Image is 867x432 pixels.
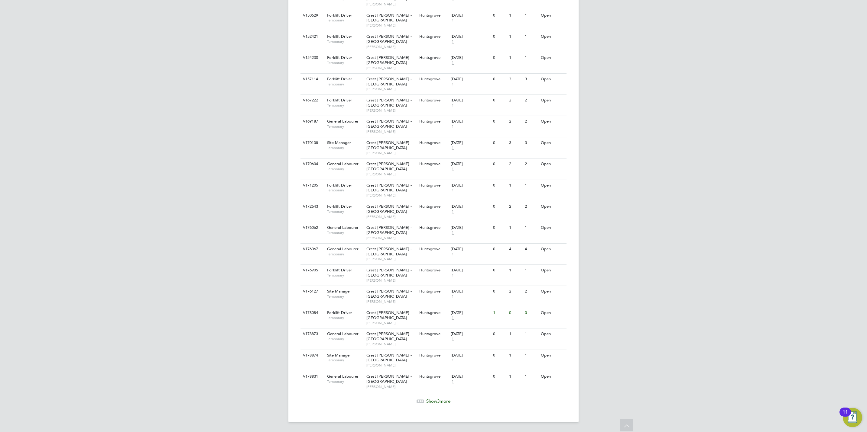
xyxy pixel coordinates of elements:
div: 2 [508,95,523,106]
div: 1 [523,328,539,340]
div: 1 [523,180,539,191]
div: V176067 [301,244,323,255]
div: V150629 [301,10,323,21]
span: Huntsgrove [419,76,440,82]
div: [DATE] [451,204,490,209]
span: Huntsgrove [419,246,440,251]
div: V170604 [301,158,323,170]
div: 1 [508,265,523,276]
span: Huntsgrove [419,225,440,230]
span: Crest [PERSON_NAME] - [GEOGRAPHIC_DATA] [366,204,412,214]
span: Crest [PERSON_NAME] - [GEOGRAPHIC_DATA] [366,246,412,257]
span: Temporary [327,337,363,341]
span: [PERSON_NAME] [366,384,416,389]
div: Open [539,286,566,297]
div: 1 [508,10,523,21]
div: 1 [508,328,523,340]
div: Open [539,31,566,42]
div: 2 [508,116,523,127]
div: [DATE] [451,13,490,18]
span: Temporary [327,167,363,171]
span: Temporary [327,188,363,193]
div: 1 [508,52,523,63]
span: Forklift Driver [327,13,352,18]
div: Open [539,95,566,106]
span: Temporary [327,18,363,23]
div: 1 [523,10,539,21]
div: 0 [492,74,507,85]
div: 2 [508,201,523,212]
span: Crest [PERSON_NAME] - [GEOGRAPHIC_DATA] [366,140,412,150]
div: 3 [508,74,523,85]
div: 2 [508,286,523,297]
div: 1 [523,350,539,361]
span: Temporary [327,209,363,214]
span: Crest [PERSON_NAME] - [GEOGRAPHIC_DATA] [366,374,412,384]
div: 2 [523,116,539,127]
div: Open [539,201,566,212]
div: 0 [492,52,507,63]
div: [DATE] [451,225,490,230]
div: 1 [508,350,523,361]
div: 1 [523,265,539,276]
span: Huntsgrove [419,183,440,188]
div: 3 [523,137,539,149]
div: 0 [492,116,507,127]
span: Crest [PERSON_NAME] - [GEOGRAPHIC_DATA] [366,331,412,341]
span: 1 [451,379,455,384]
div: 0 [523,307,539,318]
span: Huntsgrove [419,331,440,336]
span: Crest [PERSON_NAME] - [GEOGRAPHIC_DATA] [366,55,412,65]
span: [PERSON_NAME] [366,363,416,368]
div: V154230 [301,52,323,63]
div: V171205 [301,180,323,191]
span: Huntsgrove [419,310,440,315]
span: Huntsgrove [419,204,440,209]
span: Crest [PERSON_NAME] - [GEOGRAPHIC_DATA] [366,267,412,278]
span: [PERSON_NAME] [366,129,416,134]
span: 1 [451,294,455,299]
div: Open [539,10,566,21]
span: 1 [451,230,455,235]
span: Temporary [327,103,363,108]
span: General Labourer [327,119,359,124]
span: Site Manager [327,140,351,145]
div: Open [539,180,566,191]
div: Open [539,371,566,382]
div: 0 [492,10,507,21]
span: Huntsgrove [419,289,440,294]
span: Crest [PERSON_NAME] - [GEOGRAPHIC_DATA] [366,13,412,23]
span: Forklift Driver [327,267,352,273]
span: 1 [451,358,455,363]
div: [DATE] [451,310,490,315]
div: 0 [492,371,507,382]
span: Forklift Driver [327,98,352,103]
span: [PERSON_NAME] [366,23,416,28]
div: 11 [843,412,848,420]
span: [PERSON_NAME] [366,342,416,347]
span: General Labourer [327,374,359,379]
div: Open [539,244,566,255]
div: [DATE] [451,374,490,379]
span: 1 [451,124,455,129]
div: 1 [508,222,523,233]
div: V170108 [301,137,323,149]
span: Crest [PERSON_NAME] - [GEOGRAPHIC_DATA] [366,34,412,44]
div: 0 [492,137,507,149]
span: Crest [PERSON_NAME] - [GEOGRAPHIC_DATA] [366,310,412,320]
span: Huntsgrove [419,98,440,103]
span: [PERSON_NAME] [366,299,416,304]
span: General Labourer [327,161,359,166]
span: 1 [451,18,455,23]
span: 1 [451,60,455,66]
div: 0 [492,328,507,340]
span: Crest [PERSON_NAME] - [GEOGRAPHIC_DATA] [366,289,412,299]
span: Temporary [327,60,363,65]
div: 4 [523,244,539,255]
span: [PERSON_NAME] [366,321,416,325]
span: Huntsgrove [419,267,440,273]
span: [PERSON_NAME] [366,278,416,283]
div: [DATE] [451,119,490,124]
div: Open [539,52,566,63]
div: 0 [492,180,507,191]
